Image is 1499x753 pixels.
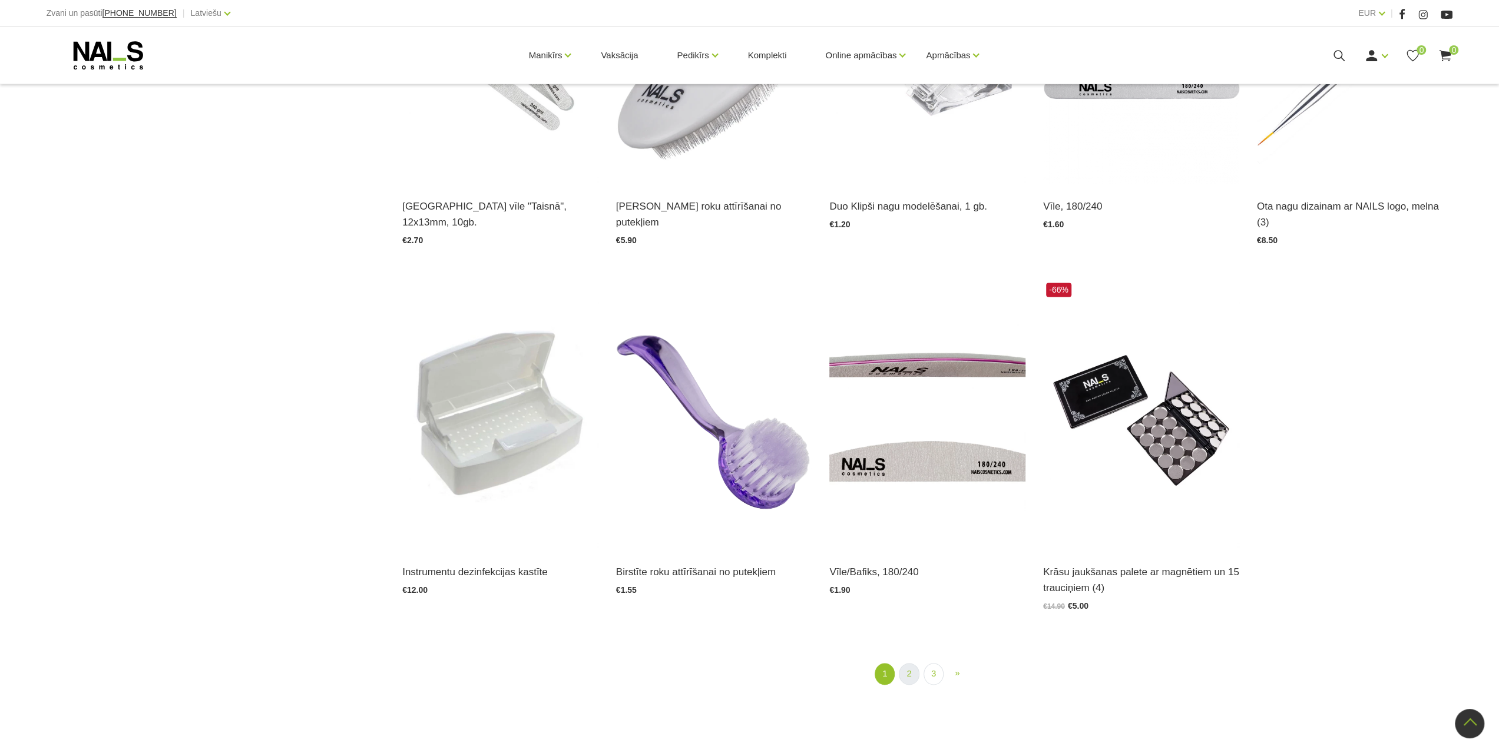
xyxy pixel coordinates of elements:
[1043,564,1239,596] a: Krāsu jaukšanas palete ar magnētiem un 15 trauciņiem (4)
[102,9,177,18] a: [PHONE_NUMBER]
[948,663,967,684] a: Next
[1257,198,1453,230] a: Ota nagu dizainam ar NAILS logo, melna (3)
[402,235,423,245] span: €2.70
[1043,280,1239,549] img: Unikāla krāsu jaukšanas magnētiskā palete ar 15 izņemamiem nodalījumiem. Speciāli pielāgota meist...
[829,220,850,229] span: €1.20
[616,280,812,549] img: Plastmasas birstīte, nagu vīlēšanas rezultātā radušos, putekļu attīrīšanai....
[183,6,185,21] span: |
[1449,45,1458,55] span: 0
[829,198,1025,214] a: Duo Klipši nagu modelēšanai, 1 gb.
[829,564,1025,580] a: Vīle/Bafiks, 180/240
[825,32,896,79] a: Online apmācības
[529,32,562,79] a: Manikīrs
[402,585,428,595] span: €12.00
[591,27,647,84] a: Vaksācija
[677,32,709,79] a: Pedikīrs
[1043,602,1065,611] span: €14.90
[402,280,598,549] img: Plastmasas dezinfekcijas kastīte paredzēta manikīra, pedikīra, skropstu pieaudzēšanas u.c. instru...
[402,663,1452,685] nav: catalog-product-list
[899,663,919,685] a: 2
[1405,48,1420,63] a: 0
[191,6,221,20] a: Latviešu
[1391,6,1393,21] span: |
[616,235,637,245] span: €5.90
[1417,45,1426,55] span: 0
[829,280,1025,549] img: Ilgi kalpojoša nagu kopšanas vīle/ bafiks 180/240 griti, kas paredzēta dabīgā naga, gēla vai akri...
[47,6,177,21] div: Zvani un pasūti
[955,668,959,678] span: »
[875,663,895,685] a: 1
[616,585,637,595] span: €1.55
[402,564,598,580] a: Instrumentu dezinfekcijas kastīte
[402,198,598,230] a: [GEOGRAPHIC_DATA] vīle "Taisnā", 12x13mm, 10gb.
[739,27,796,84] a: Komplekti
[102,8,177,18] span: [PHONE_NUMBER]
[616,564,812,580] a: Birstīte roku attīrīšanai no putekļiem
[829,585,850,595] span: €1.90
[1438,48,1452,63] a: 0
[1068,601,1088,611] span: €5.00
[924,663,944,685] a: 3
[1043,220,1064,229] span: €1.60
[1257,235,1278,245] span: €8.50
[1358,6,1376,20] a: EUR
[926,32,970,79] a: Apmācības
[616,198,812,230] a: [PERSON_NAME] roku attīrīšanai no putekļiem
[1046,283,1071,297] span: -66%
[1043,198,1239,214] a: Vīle, 180/240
